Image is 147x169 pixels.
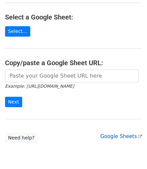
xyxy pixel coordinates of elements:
[5,84,74,89] small: Example: [URL][DOMAIN_NAME]
[100,133,142,139] a: Google Sheets
[113,137,147,169] iframe: Chat Widget
[5,26,30,37] a: Select...
[5,13,142,21] h4: Select a Google Sheet:
[5,133,38,143] a: Need help?
[5,70,139,82] input: Paste your Google Sheet URL here
[5,97,22,107] input: Next
[5,59,142,67] h4: Copy/paste a Google Sheet URL:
